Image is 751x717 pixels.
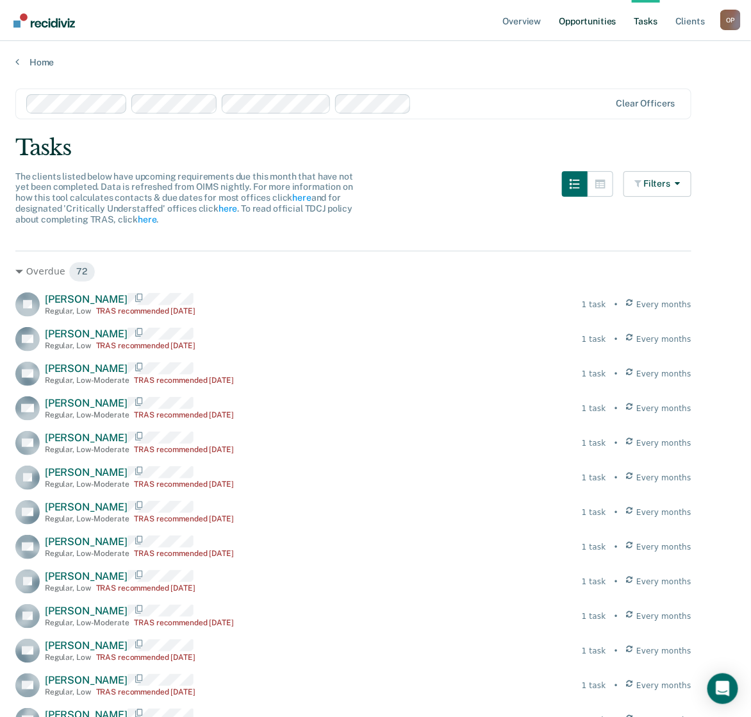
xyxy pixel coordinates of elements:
[96,584,195,593] div: TRAS recommended [DATE]
[135,514,234,523] div: TRAS recommended [DATE]
[45,514,129,523] div: Regular , Low-Moderate
[45,618,129,627] div: Regular , Low-Moderate
[636,680,691,691] span: Every months
[636,576,691,587] span: Every months
[636,403,691,414] span: Every months
[614,368,618,380] div: •
[45,549,129,558] div: Regular , Low-Moderate
[45,584,91,593] div: Regular , Low
[636,437,691,449] span: Every months
[582,645,606,657] div: 1 task
[614,611,618,622] div: •
[45,307,91,316] div: Regular , Low
[96,653,195,662] div: TRAS recommended [DATE]
[45,674,128,686] span: [PERSON_NAME]
[219,203,237,214] a: here
[636,611,691,622] span: Every months
[45,432,128,444] span: [PERSON_NAME]
[135,445,234,454] div: TRAS recommended [DATE]
[15,56,736,68] a: Home
[45,639,128,652] span: [PERSON_NAME]
[582,403,606,414] div: 1 task
[623,171,691,197] button: Filters
[96,341,195,350] div: TRAS recommended [DATE]
[582,333,606,345] div: 1 task
[582,541,606,553] div: 1 task
[69,262,96,282] span: 72
[614,437,618,449] div: •
[582,576,606,587] div: 1 task
[45,293,128,305] span: [PERSON_NAME]
[135,376,234,385] div: TRAS recommended [DATE]
[636,333,691,345] span: Every months
[614,507,618,518] div: •
[45,397,128,409] span: [PERSON_NAME]
[614,541,618,553] div: •
[636,645,691,657] span: Every months
[45,480,129,489] div: Regular , Low-Moderate
[15,262,691,282] div: Overdue 72
[614,680,618,691] div: •
[582,368,606,380] div: 1 task
[614,645,618,657] div: •
[45,328,128,340] span: [PERSON_NAME]
[15,171,353,224] span: The clients listed below have upcoming requirements due this month that have not yet been complet...
[582,507,606,518] div: 1 task
[45,536,128,548] span: [PERSON_NAME]
[636,368,691,380] span: Every months
[636,541,691,553] span: Every months
[45,341,91,350] div: Regular , Low
[636,299,691,310] span: Every months
[582,437,606,449] div: 1 task
[45,466,128,478] span: [PERSON_NAME]
[614,299,618,310] div: •
[614,333,618,345] div: •
[96,687,195,696] div: TRAS recommended [DATE]
[720,10,741,30] div: O P
[636,472,691,484] span: Every months
[636,507,691,518] span: Every months
[96,307,195,316] div: TRAS recommended [DATE]
[707,673,738,704] div: Open Intercom Messenger
[45,376,129,385] div: Regular , Low-Moderate
[45,570,128,582] span: [PERSON_NAME]
[582,680,606,691] div: 1 task
[135,618,234,627] div: TRAS recommended [DATE]
[45,687,91,696] div: Regular , Low
[135,410,234,419] div: TRAS recommended [DATE]
[292,192,311,203] a: here
[582,472,606,484] div: 1 task
[135,549,234,558] div: TRAS recommended [DATE]
[45,653,91,662] div: Regular , Low
[15,135,736,161] div: Tasks
[614,576,618,587] div: •
[45,445,129,454] div: Regular , Low-Moderate
[45,410,129,419] div: Regular , Low-Moderate
[582,611,606,622] div: 1 task
[45,605,128,617] span: [PERSON_NAME]
[138,214,156,224] a: here
[135,480,234,489] div: TRAS recommended [DATE]
[720,10,741,30] button: Profile dropdown button
[614,403,618,414] div: •
[614,472,618,484] div: •
[45,501,128,513] span: [PERSON_NAME]
[582,299,606,310] div: 1 task
[13,13,75,28] img: Recidiviz
[45,362,128,375] span: [PERSON_NAME]
[616,98,675,109] div: Clear officers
